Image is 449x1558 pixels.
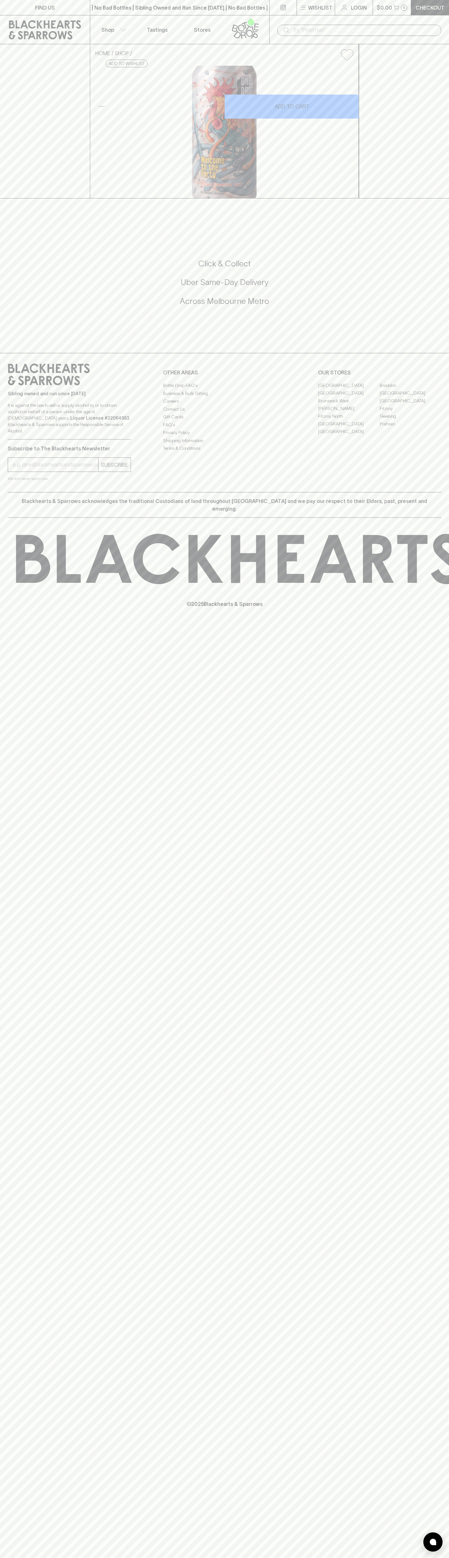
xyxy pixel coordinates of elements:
[163,445,286,452] a: Terms & Conditions
[101,461,128,469] p: SUBSCRIBE
[90,66,358,198] img: 77857.png
[380,412,441,420] a: Geelong
[163,398,286,405] a: Careers
[13,497,436,513] p: Blackhearts & Sparrows acknowledges the traditional Custodians of land throughout [GEOGRAPHIC_DAT...
[135,15,180,44] a: Tastings
[194,26,211,34] p: Stores
[163,429,286,437] a: Privacy Policy
[163,405,286,413] a: Contact Us
[275,103,309,110] p: ADD TO CART
[8,258,441,269] h5: Click & Collect
[318,389,380,397] a: [GEOGRAPHIC_DATA]
[225,95,359,119] button: ADD TO CART
[318,397,380,405] a: Brunswick West
[90,15,135,44] button: Shop
[70,415,129,421] strong: Liquor License #32064953
[8,296,441,306] h5: Across Melbourne Metro
[380,405,441,412] a: Fitzroy
[35,4,55,12] p: FIND US
[377,4,392,12] p: $0.00
[318,420,380,428] a: [GEOGRAPHIC_DATA]
[163,389,286,397] a: Business & Bulk Gifting
[163,382,286,389] a: Bottle Drop FAQ's
[403,6,405,9] p: 0
[430,1539,436,1545] img: bubble-icon
[95,50,110,56] a: HOME
[8,277,441,288] h5: Uber Same-Day Delivery
[115,50,129,56] a: SHOP
[8,402,131,434] p: It is against the law to sell or supply alcohol to, or to obtain alcohol on behalf of a person un...
[318,428,380,435] a: [GEOGRAPHIC_DATA]
[318,405,380,412] a: [PERSON_NAME]
[380,389,441,397] a: [GEOGRAPHIC_DATA]
[380,420,441,428] a: Prahran
[351,4,367,12] p: Login
[163,421,286,429] a: FAQ's
[8,233,441,340] div: Call to action block
[8,445,131,452] p: Subscribe to The Blackhearts Newsletter
[293,25,436,35] input: Try "Pinot noir"
[180,15,225,44] a: Stores
[99,458,131,472] button: SUBSCRIBE
[318,381,380,389] a: [GEOGRAPHIC_DATA]
[8,475,131,482] p: We will never spam you
[8,390,131,397] p: Sibling owned and run since [DATE]
[163,369,286,376] p: OTHER AREAS
[338,47,356,63] button: Add to wishlist
[163,437,286,444] a: Shipping Information
[13,460,98,470] input: e.g. jane@blackheartsandsparrows.com.au
[318,412,380,420] a: Fitzroy North
[147,26,168,34] p: Tastings
[101,26,114,34] p: Shop
[318,369,441,376] p: OUR STORES
[380,397,441,405] a: [GEOGRAPHIC_DATA]
[380,381,441,389] a: Braddon
[416,4,445,12] p: Checkout
[106,60,148,67] button: Add to wishlist
[308,4,332,12] p: Wishlist
[163,413,286,421] a: Gift Cards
